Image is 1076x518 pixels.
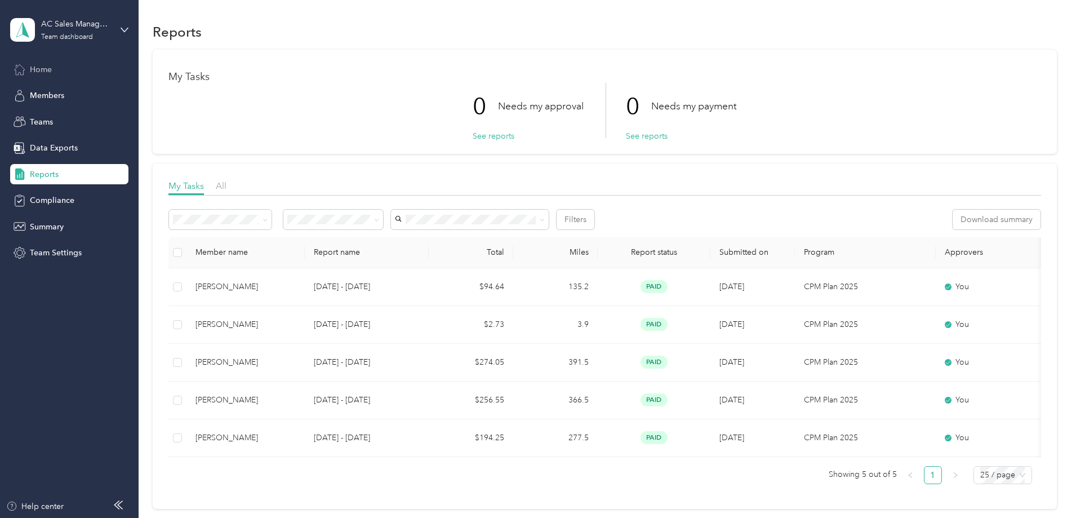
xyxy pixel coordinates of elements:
[195,247,296,257] div: Member name
[626,130,668,142] button: See reports
[195,394,296,406] div: [PERSON_NAME]
[907,472,914,479] span: left
[641,356,668,369] span: paid
[429,306,513,344] td: $2.73
[522,247,589,257] div: Miles
[924,467,941,484] a: 1
[795,237,936,268] th: Program
[314,318,420,331] p: [DATE] - [DATE]
[30,142,78,154] span: Data Exports
[804,281,927,293] p: CPM Plan 2025
[473,130,514,142] button: See reports
[710,237,795,268] th: Submitted on
[30,116,53,128] span: Teams
[314,394,420,406] p: [DATE] - [DATE]
[719,433,744,442] span: [DATE]
[924,466,942,484] li: 1
[30,90,64,101] span: Members
[314,281,420,293] p: [DATE] - [DATE]
[936,237,1048,268] th: Approvers
[30,64,52,76] span: Home
[513,306,598,344] td: 3.9
[945,394,1039,406] div: You
[168,71,1041,83] h1: My Tasks
[305,237,429,268] th: Report name
[641,280,668,293] span: paid
[429,268,513,306] td: $94.64
[153,26,202,38] h1: Reports
[946,466,964,484] button: right
[6,501,64,512] button: Help center
[513,344,598,382] td: 391.5
[901,466,919,484] li: Previous Page
[829,466,897,483] span: Showing 5 out of 5
[945,318,1039,331] div: You
[651,99,736,113] p: Needs my payment
[945,356,1039,369] div: You
[804,394,927,406] p: CPM Plan 2025
[41,18,112,30] div: AC Sales Management [US_STATE] 01 US01-AC-D50014-CC12200 ([PERSON_NAME])
[945,432,1039,444] div: You
[804,432,927,444] p: CPM Plan 2025
[1013,455,1076,518] iframe: Everlance-gr Chat Button Frame
[719,320,744,329] span: [DATE]
[30,247,82,259] span: Team Settings
[41,34,93,41] div: Team dashboard
[719,357,744,367] span: [DATE]
[973,466,1032,484] div: Page Size
[804,318,927,331] p: CPM Plan 2025
[429,344,513,382] td: $274.05
[314,356,420,369] p: [DATE] - [DATE]
[804,356,927,369] p: CPM Plan 2025
[195,318,296,331] div: [PERSON_NAME]
[195,432,296,444] div: [PERSON_NAME]
[641,431,668,444] span: paid
[429,419,513,457] td: $194.25
[795,344,936,382] td: CPM Plan 2025
[946,466,964,484] li: Next Page
[641,393,668,406] span: paid
[626,83,651,130] p: 0
[945,281,1039,293] div: You
[314,432,420,444] p: [DATE] - [DATE]
[473,83,498,130] p: 0
[30,169,59,180] span: Reports
[513,382,598,419] td: 366.5
[953,210,1041,229] button: Download summary
[513,268,598,306] td: 135.2
[795,419,936,457] td: CPM Plan 2025
[719,282,744,291] span: [DATE]
[438,247,504,257] div: Total
[195,356,296,369] div: [PERSON_NAME]
[513,419,598,457] td: 277.5
[557,210,594,229] button: Filters
[429,382,513,419] td: $256.55
[980,467,1025,484] span: 25 / page
[498,99,584,113] p: Needs my approval
[795,306,936,344] td: CPM Plan 2025
[607,247,701,257] span: Report status
[30,194,74,206] span: Compliance
[901,466,919,484] button: left
[195,281,296,293] div: [PERSON_NAME]
[952,472,959,479] span: right
[719,395,744,405] span: [DATE]
[795,382,936,419] td: CPM Plan 2025
[795,268,936,306] td: CPM Plan 2025
[30,221,64,233] span: Summary
[216,180,226,191] span: All
[641,318,668,331] span: paid
[186,237,305,268] th: Member name
[168,180,204,191] span: My Tasks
